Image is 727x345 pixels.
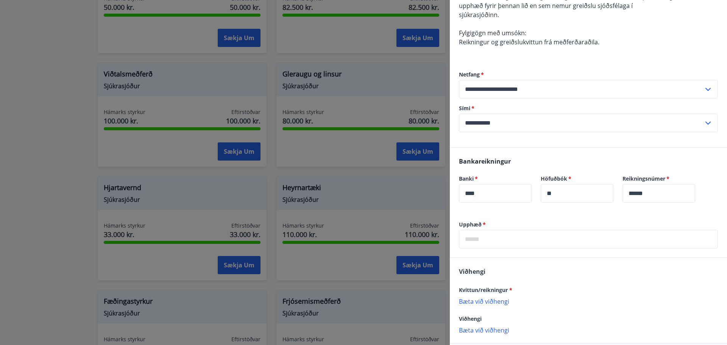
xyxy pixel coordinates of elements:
span: sjúkrasjóðinn. [459,11,499,19]
label: Sími [459,105,718,112]
span: Bankareikningur [459,157,511,165]
label: Upphæð [459,221,718,228]
span: Kvittun/reikningur [459,286,512,293]
label: Netfang [459,71,718,78]
div: Upphæð [459,230,718,248]
p: Bæta við viðhengi [459,297,718,305]
span: Viðhengi [459,315,482,322]
span: Viðhengi [459,267,485,276]
label: Banki [459,175,532,183]
p: Bæta við viðhengi [459,326,718,334]
span: Reikningur og greiðslukvittun frá meðferðaraðila. [459,38,599,46]
span: Fylgigögn með umsókn: [459,29,526,37]
label: Reikningsnúmer [622,175,695,183]
label: Höfuðbók [541,175,613,183]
